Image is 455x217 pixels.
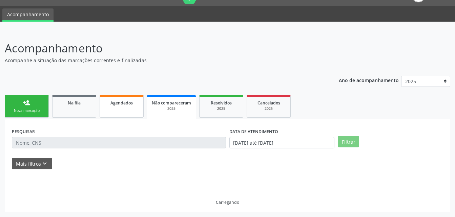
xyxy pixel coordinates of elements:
div: 2025 [152,106,191,111]
span: Na fila [68,100,81,106]
button: Filtrar [338,136,359,147]
div: person_add [23,99,30,106]
button: Mais filtroskeyboard_arrow_down [12,158,52,170]
span: Resolvidos [211,100,232,106]
div: Nova marcação [10,108,44,113]
a: Acompanhamento [2,8,54,22]
p: Acompanhe a situação das marcações correntes e finalizadas [5,57,317,64]
input: Nome, CNS [12,137,226,148]
span: Cancelados [257,100,280,106]
p: Ano de acompanhamento [339,76,399,84]
span: Agendados [110,100,133,106]
span: Não compareceram [152,100,191,106]
p: Acompanhamento [5,40,317,57]
div: 2025 [252,106,286,111]
div: 2025 [204,106,238,111]
label: PESQUISAR [12,126,35,137]
label: DATA DE ATENDIMENTO [229,126,278,137]
i: keyboard_arrow_down [41,160,48,167]
input: Selecione um intervalo [229,137,335,148]
div: Carregando [216,199,239,205]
